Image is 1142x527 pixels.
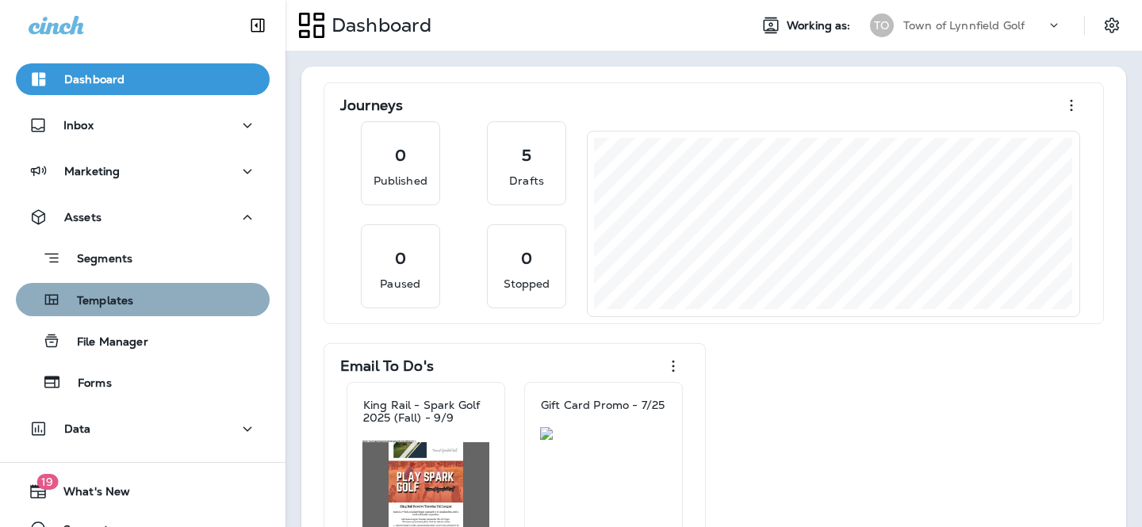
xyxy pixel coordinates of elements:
span: Working as: [787,19,854,32]
p: Journeys [340,97,403,113]
p: Email To Do's [340,358,434,374]
p: 0 [521,250,532,266]
p: Data [64,422,91,435]
div: TO [870,13,894,37]
p: 0 [395,250,406,266]
button: Forms [16,365,270,399]
p: 0 [395,147,406,163]
img: efa189d5-f29a-4fe9-8cbe-c0796465c1c6.jpg [540,427,667,440]
p: Templates [61,294,133,309]
p: Marketing [64,165,120,178]
p: King Rail - Spark Golf 2025 (Fall) - 9/9 [363,399,489,424]
button: Inbox [16,109,270,141]
button: File Manager [16,324,270,357]
p: Inbox [63,119,94,132]
p: Dashboard [64,73,125,86]
p: Segments [61,252,132,268]
p: Gift Card Promo - 7/25 [541,399,665,411]
span: 19 [36,474,58,490]
button: Dashboard [16,63,270,95]
p: Forms [62,376,112,391]
span: What's New [48,485,130,504]
button: Data [16,413,270,445]
button: Assets [16,201,270,233]
p: 5 [522,147,531,163]
button: Settings [1098,11,1126,40]
p: Assets [64,211,102,223]
p: Drafts [509,173,544,189]
p: Town of Lynnfield Golf [903,19,1025,32]
button: 19What's New [16,475,270,507]
p: Stopped [504,276,550,292]
p: Paused [380,276,420,292]
p: File Manager [61,335,148,350]
button: Collapse Sidebar [236,10,280,41]
button: Templates [16,283,270,316]
button: Marketing [16,155,270,187]
button: Segments [16,241,270,275]
p: Published [374,173,427,189]
p: Dashboard [325,13,431,37]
